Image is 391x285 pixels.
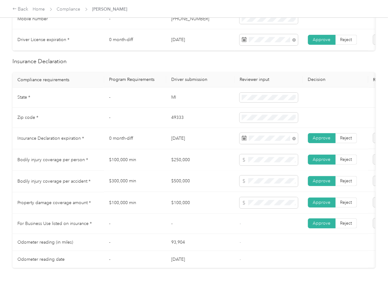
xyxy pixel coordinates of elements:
td: Bodily injury coverage per person * [12,149,104,171]
th: Driver submission [166,72,235,88]
span: - [240,240,241,245]
td: - [104,214,166,234]
a: Home [33,7,45,12]
td: 93,904 [166,234,235,251]
span: Odometer reading date [17,257,65,262]
td: - [166,214,235,234]
span: State * [17,95,30,100]
td: Bodily injury coverage per accident * [12,171,104,192]
td: Property damage coverage amount * [12,192,104,214]
td: - [104,251,166,268]
td: Mobile number [12,9,104,29]
span: Driver License expiration * [17,37,69,42]
span: Reject [340,179,352,184]
td: [PHONE_NUMBER] [166,9,235,29]
td: MI [166,88,235,108]
span: Approve [313,136,331,141]
span: Reject [340,136,352,141]
span: For Business Use listed on insurance * [17,221,92,226]
span: Approve [313,157,331,162]
td: [DATE] [166,128,235,149]
a: Compliance [57,7,80,12]
td: Zip code * [12,108,104,128]
td: Insurance Declaration expiration * [12,128,104,149]
td: Odometer reading (in miles) [12,234,104,251]
span: Reject [340,221,352,226]
span: Reject [340,157,352,162]
span: Approve [313,37,331,42]
span: Approve [313,200,331,205]
span: - [240,257,241,262]
td: - [104,234,166,251]
span: Approve [313,179,331,184]
span: [PERSON_NAME] [92,6,127,12]
span: Mobile number [17,16,48,21]
td: 0 month-diff [104,128,166,149]
span: Bodily injury coverage per person * [17,157,88,162]
span: Bodily injury coverage per accident * [17,179,90,184]
th: Reviewer input [235,72,303,88]
th: Decision [303,72,368,88]
td: State * [12,88,104,108]
iframe: Everlance-gr Chat Button Frame [356,250,391,285]
td: 49333 [166,108,235,128]
span: Property damage coverage amount * [17,200,91,205]
td: - [104,88,166,108]
span: Insurance Declaration expiration * [17,136,84,141]
td: $250,000 [166,149,235,171]
td: $100,000 [166,192,235,214]
td: [DATE] [166,251,235,268]
span: Odometer reading (in miles) [17,240,73,245]
td: For Business Use listed on insurance * [12,214,104,234]
td: - [104,108,166,128]
span: - [240,221,241,226]
td: [DATE] [166,29,235,51]
td: $100,000 min [104,149,166,171]
th: Compliance requirements [12,72,104,88]
td: $300,000 min [104,171,166,192]
td: $500,000 [166,171,235,192]
span: Reject [340,37,352,42]
th: Program Requirements [104,72,166,88]
span: Zip code * [17,115,38,120]
span: Approve [313,221,331,226]
h2: Insurance Declaration [12,57,375,66]
td: Driver License expiration * [12,29,104,51]
td: Odometer reading date [12,251,104,268]
td: - [104,9,166,29]
td: 0 month-diff [104,29,166,51]
td: $100,000 min [104,192,166,214]
span: Reject [340,200,352,205]
div: Back [12,6,29,13]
